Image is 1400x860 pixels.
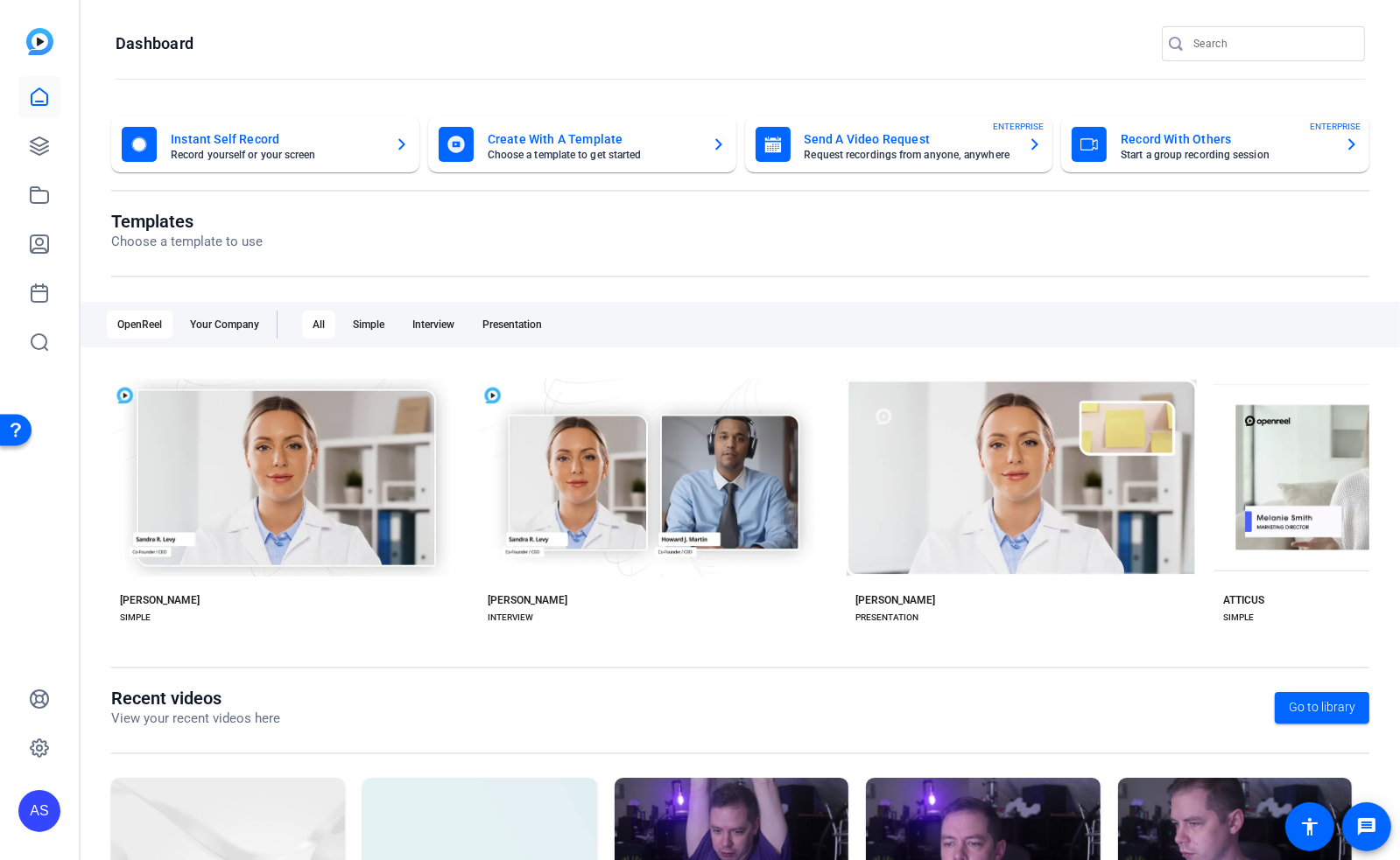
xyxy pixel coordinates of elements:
mat-card-title: Instant Self Record [171,129,381,150]
mat-card-subtitle: Request recordings from anyone, anywhere [805,150,1015,160]
div: [PERSON_NAME] [488,593,567,607]
mat-icon: accessibility [1299,816,1320,837]
div: INTERVIEW [488,611,533,625]
div: Simple [342,311,395,339]
div: [PERSON_NAME] [855,593,935,607]
button: Create With A TemplateChoose a template to get started [428,116,736,172]
button: Record With OthersStart a group recording sessionENTERPRISE [1061,116,1369,172]
button: Instant Self RecordRecord yourself or your screen [111,116,419,172]
mat-card-subtitle: Start a group recording session [1121,150,1331,160]
mat-icon: message [1356,816,1377,837]
div: [PERSON_NAME] [120,593,200,607]
span: ENTERPRISE [993,120,1044,133]
mat-card-title: Record With Others [1121,129,1331,150]
p: Choose a template to use [111,232,263,252]
a: Go to library [1275,692,1369,724]
div: OpenReel [107,311,172,339]
span: Go to library [1289,698,1355,717]
p: View your recent videos here [111,709,280,729]
div: PRESENTATION [855,611,918,625]
h1: Recent videos [111,688,280,709]
div: All [302,311,335,339]
h1: Dashboard [116,33,193,54]
div: SIMPLE [1223,611,1254,625]
input: Search [1193,33,1351,54]
div: SIMPLE [120,611,151,625]
div: AS [18,790,60,832]
button: Send A Video RequestRequest recordings from anyone, anywhereENTERPRISE [745,116,1053,172]
img: blue-gradient.svg [26,28,53,55]
div: ATTICUS [1223,593,1264,607]
h1: Templates [111,211,263,232]
mat-card-title: Create With A Template [488,129,698,150]
div: Your Company [179,311,270,339]
mat-card-title: Send A Video Request [805,129,1015,150]
mat-card-subtitle: Record yourself or your screen [171,150,381,160]
div: Interview [402,311,465,339]
mat-card-subtitle: Choose a template to get started [488,150,698,160]
span: ENTERPRISE [1310,120,1361,133]
div: Presentation [472,311,552,339]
